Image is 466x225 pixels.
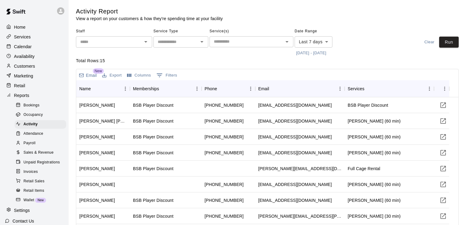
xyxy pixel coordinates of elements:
[23,112,43,118] span: Occupancy
[295,36,332,48] div: Last 7 days
[79,150,115,156] div: Joaquin Silva
[15,130,66,138] div: Attendance
[258,213,342,219] div: dean.pete@gmail.com
[5,23,64,32] a: Home
[420,37,439,48] button: Clear
[15,195,69,205] a: WalletNew
[437,147,449,159] a: Visit customer page
[14,63,35,69] p: Customers
[15,187,66,195] div: Retail Items
[345,80,434,97] div: Services
[133,102,174,108] div: BSB Player Discount
[13,218,34,224] p: Contact Us
[15,186,69,195] a: Retail Items
[23,121,38,127] span: Activity
[295,27,348,36] span: Date Range
[439,181,447,188] svg: Visit customer page
[348,118,401,124] div: Kameron Walton (60 min)
[348,150,401,156] div: Kameron Walton (60 min)
[348,134,401,140] div: Wilmy Marrero (60 min)
[76,27,152,36] span: Staff
[15,139,69,148] a: Payroll
[439,149,447,156] svg: Visit customer page
[79,134,115,140] div: Preston Wu
[5,52,64,61] a: Availability
[79,213,115,219] div: Keaton Dean
[439,117,447,125] svg: Visit customer page
[255,80,345,97] div: Email
[205,80,217,97] div: Phone
[15,177,66,186] div: Retail Sales
[14,83,25,89] p: Retail
[15,101,69,110] a: Bookings
[5,62,64,71] a: Customers
[258,134,332,140] div: mralanwu@gmail.com
[198,37,206,46] button: Open
[130,80,202,97] div: Memberships
[15,120,69,129] a: Activity
[15,110,69,120] a: Occupancy
[133,213,174,219] div: BSB Player Discount
[348,197,401,203] div: Kameron Walton (60 min)
[348,80,364,97] div: Services
[14,44,32,50] p: Calendar
[79,181,115,187] div: Christin Taschery
[15,148,66,157] div: Sales & Revenue
[258,197,332,203] div: michaelwmiles@gmail.com
[295,48,328,58] button: [DATE] - [DATE]
[437,115,449,127] button: Visit customer page
[79,118,127,124] div: Armando Jr Aldape
[15,168,66,176] div: Invoices
[205,213,244,219] div: +15124172063
[437,99,449,111] button: Visit customer page
[192,84,202,93] button: Menu
[439,197,447,204] svg: Visit customer page
[14,207,30,213] p: Settings
[14,24,26,30] p: Home
[425,84,434,93] button: Menu
[439,212,447,220] svg: Visit customer page
[437,178,449,191] a: Visit customer page
[439,102,447,109] svg: Visit customer page
[14,92,29,98] p: Reports
[283,37,291,46] button: Open
[23,169,38,175] span: Invoices
[258,166,342,172] div: david@sheibein.net
[121,84,130,93] button: Menu
[15,129,69,139] a: Attendance
[258,150,332,156] div: jmsilva0507@gmail.com
[246,84,255,93] button: Menu
[335,84,345,93] button: Menu
[348,181,401,187] div: Wilmy Marrero (60 min)
[439,165,447,172] svg: Visit customer page
[23,159,60,166] span: Unpaid Registrations
[348,166,380,172] div: Full Cage Rental
[79,80,91,97] div: Name
[205,181,244,187] div: +18328596229
[76,58,459,64] p: Total Rows: 15
[205,197,244,203] div: +12812298215
[76,80,130,97] div: Name
[76,7,223,16] h5: Activity Report
[14,34,31,40] p: Services
[5,71,64,80] a: Marketing
[79,166,115,172] div: Benjamin Sheinbein
[15,167,69,177] a: Invoices
[437,162,449,175] a: Visit customer page
[258,118,332,124] div: aldapearmando@yahoo.com
[15,148,69,158] a: Sales & Revenue
[258,181,332,187] div: cstrobe@yahoo.com
[35,198,46,202] span: New
[133,118,174,124] div: BSB Player Discount
[76,16,223,22] p: View a report on your customers & how they're spending time at your facility
[14,73,33,79] p: Marketing
[5,91,64,100] a: Reports
[15,111,66,119] div: Occupancy
[5,32,64,41] a: Services
[437,131,449,143] a: Visit customer page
